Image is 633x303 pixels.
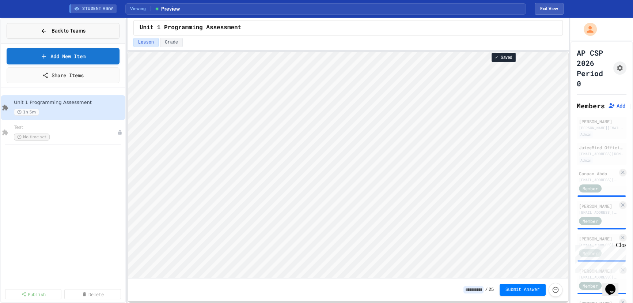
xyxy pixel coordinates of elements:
div: [PERSON_NAME] [579,118,624,125]
div: Admin [579,131,593,138]
button: Exit student view [535,3,564,15]
span: STUDENT VIEW [82,6,113,12]
a: Add New Item [7,48,120,64]
button: Lesson [133,38,159,47]
button: Add [608,102,625,109]
h1: AP CSP 2026 Period 0 [577,48,610,89]
div: JuiceMind Official [579,144,624,151]
span: Member [583,218,598,224]
div: Unpublished [117,130,122,135]
button: Submit Answer [500,284,546,296]
a: Publish [5,289,61,299]
span: 1h 5m [14,109,39,116]
span: Preview [155,5,180,13]
h2: Members [577,101,605,111]
span: Viewing [130,5,151,12]
div: [EMAIL_ADDRESS][DOMAIN_NAME] [579,177,618,183]
span: | [628,101,632,110]
span: / [485,287,488,293]
iframe: chat widget [572,242,626,273]
div: Canaan Abdo [579,170,618,177]
iframe: Snap! Programming Environment [128,52,568,278]
span: Member [583,283,598,289]
button: Back to Teams [7,23,120,39]
button: Grade [160,38,183,47]
span: Test [14,124,117,131]
a: Share Items [7,67,120,83]
iframe: chat widget [602,274,626,296]
div: Chat with us now!Close [3,3,50,46]
span: Unit 1 Programming Assessment [140,23,241,32]
div: Admin [579,157,593,164]
div: [EMAIL_ADDRESS][DOMAIN_NAME] [579,274,618,280]
div: My Account [576,21,599,38]
span: Submit Answer [505,287,540,293]
button: Force resubmission of student's answer (Admin only) [549,283,562,297]
div: [PERSON_NAME][EMAIL_ADDRESS][PERSON_NAME][DOMAIN_NAME] [579,125,624,131]
div: [PERSON_NAME] [579,203,618,209]
span: Member [583,185,598,192]
span: 25 [489,287,494,293]
span: Back to Teams [52,27,86,35]
div: [PERSON_NAME] [579,235,618,242]
span: Unit 1 Programming Assessment [14,100,124,106]
div: [EMAIL_ADDRESS][DOMAIN_NAME] [579,151,624,157]
span: Saved [501,55,512,60]
span: No time set [14,134,50,141]
button: Assignment Settings [613,61,626,75]
a: Delete [64,289,121,299]
div: [EMAIL_ADDRESS][DOMAIN_NAME] [579,210,618,215]
span: ✓ [495,55,499,60]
